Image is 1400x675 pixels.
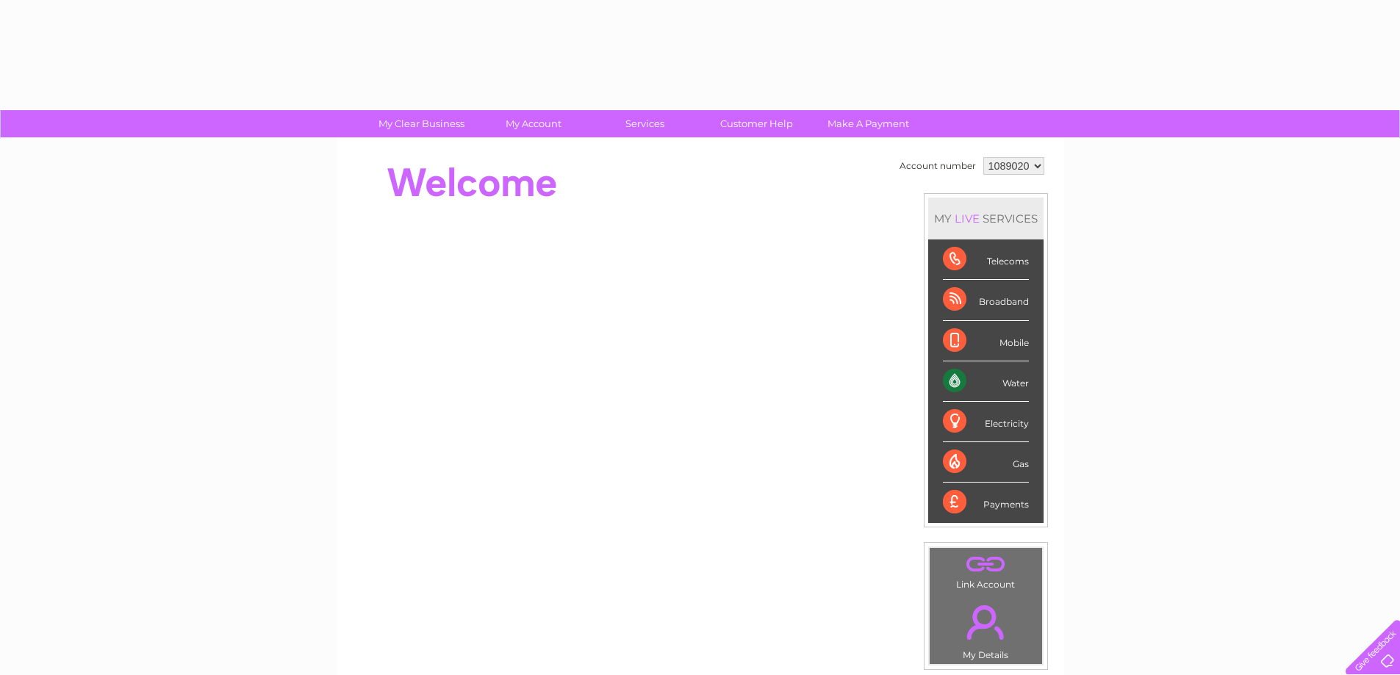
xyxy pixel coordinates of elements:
div: Payments [943,483,1029,522]
a: . [933,596,1038,648]
div: LIVE [952,212,983,225]
td: Link Account [929,547,1043,593]
div: Mobile [943,321,1029,361]
a: Services [584,110,706,137]
div: Electricity [943,402,1029,442]
div: Broadband [943,280,1029,320]
td: My Details [929,593,1043,665]
div: Telecoms [943,239,1029,280]
div: Water [943,361,1029,402]
a: Customer Help [696,110,817,137]
td: Account number [896,154,980,178]
a: My Account [473,110,594,137]
a: My Clear Business [361,110,482,137]
a: . [933,552,1038,577]
a: Make A Payment [808,110,929,137]
div: Gas [943,442,1029,483]
div: MY SERVICES [928,198,1044,239]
